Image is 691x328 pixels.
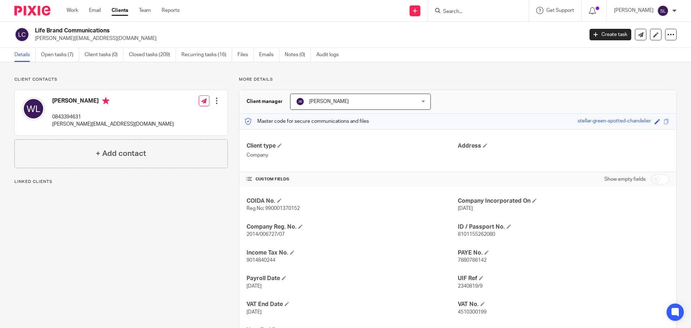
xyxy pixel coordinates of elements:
[657,5,669,17] img: svg%3E
[614,7,654,14] p: [PERSON_NAME]
[578,117,651,126] div: stellar-green-spotted-chandelier
[458,232,495,237] span: 8101155262080
[458,310,487,315] span: 4510300199
[239,77,677,82] p: More details
[458,142,669,150] h4: Address
[129,48,176,62] a: Closed tasks (209)
[247,258,275,263] span: 9014840244
[604,176,646,183] label: Show empty fields
[247,98,283,105] h3: Client manager
[296,97,304,106] img: svg%3E
[139,7,151,14] a: Team
[247,284,262,289] span: [DATE]
[41,48,79,62] a: Open tasks (7)
[14,48,36,62] a: Details
[458,301,669,308] h4: VAT No.
[247,275,458,282] h4: Payroll Date
[89,7,101,14] a: Email
[285,48,311,62] a: Notes (0)
[458,258,487,263] span: 7880786142
[14,179,228,185] p: Linked clients
[162,7,180,14] a: Reports
[247,197,458,205] h4: COIDA No.
[546,8,574,13] span: Get Support
[52,113,174,121] p: 0843394631
[247,176,458,182] h4: CUSTOM FIELDS
[309,99,349,104] span: [PERSON_NAME]
[102,97,109,104] i: Primary
[52,121,174,128] p: [PERSON_NAME][EMAIL_ADDRESS][DOMAIN_NAME]
[590,29,631,40] a: Create task
[14,6,50,15] img: Pixie
[316,48,344,62] a: Audit logs
[247,310,262,315] span: [DATE]
[14,27,30,42] img: svg%3E
[238,48,254,62] a: Files
[35,35,579,42] p: [PERSON_NAME][EMAIL_ADDRESS][DOMAIN_NAME]
[247,301,458,308] h4: VAT End Date
[22,97,45,120] img: svg%3E
[442,9,507,15] input: Search
[247,249,458,257] h4: Income Tax No.
[96,148,146,159] h4: + Add contact
[35,27,470,35] h2: Life Brand Communications
[245,118,369,125] p: Master code for secure communications and files
[458,275,669,282] h4: UIF Ref
[247,232,285,237] span: 2014/006727/07
[247,223,458,231] h4: Company Reg. No.
[458,197,669,205] h4: Company Incorporated On
[458,206,473,211] span: [DATE]
[458,284,483,289] span: 2340819/9
[458,223,669,231] h4: ID / Passport No.
[259,48,279,62] a: Emails
[14,77,228,82] p: Client contacts
[85,48,123,62] a: Client tasks (0)
[181,48,232,62] a: Recurring tasks (16)
[458,249,669,257] h4: PAYE No.
[247,152,458,159] p: Company
[52,97,174,106] h4: [PERSON_NAME]
[247,142,458,150] h4: Client type
[247,206,300,211] span: Reg No; 990001370152
[112,7,128,14] a: Clients
[67,7,78,14] a: Work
